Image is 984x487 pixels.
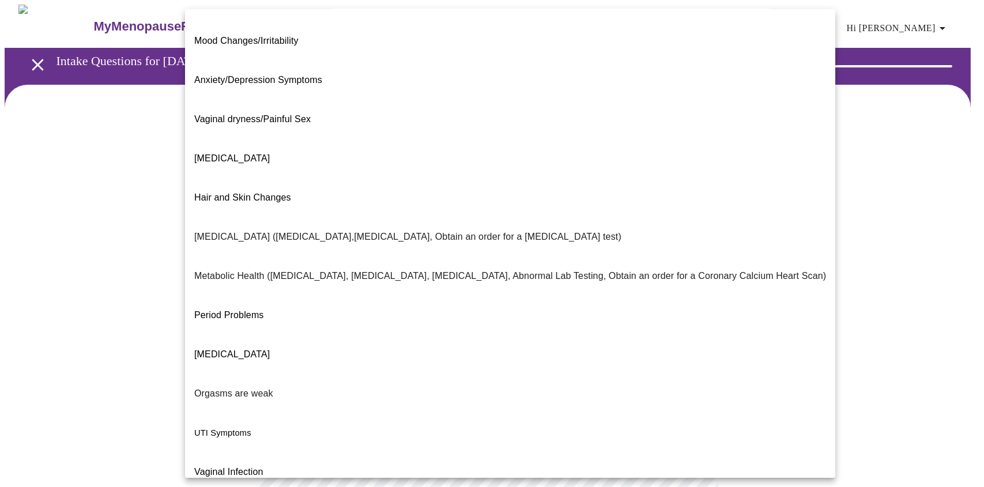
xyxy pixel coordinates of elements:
span: Mood Changes/Irritability [194,36,299,46]
span: Period Problems [194,310,264,320]
p: Metabolic Health ([MEDICAL_DATA], [MEDICAL_DATA], [MEDICAL_DATA], Abnormal Lab Testing, Obtain an... [194,269,826,283]
span: Anxiety/Depression Symptoms [194,75,322,85]
span: Hair and Skin Changes [194,192,291,202]
span: UTI Symptoms [194,428,251,437]
span: [MEDICAL_DATA] [194,153,270,163]
span: Vaginal Infection [194,467,263,477]
p: Orgasms are weak [194,387,273,401]
span: [MEDICAL_DATA] [194,349,270,359]
p: [MEDICAL_DATA] ([MEDICAL_DATA],[MEDICAL_DATA], Obtain an order for a [MEDICAL_DATA] test) [194,230,621,244]
span: Vaginal dryness/Painful Sex [194,114,311,124]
